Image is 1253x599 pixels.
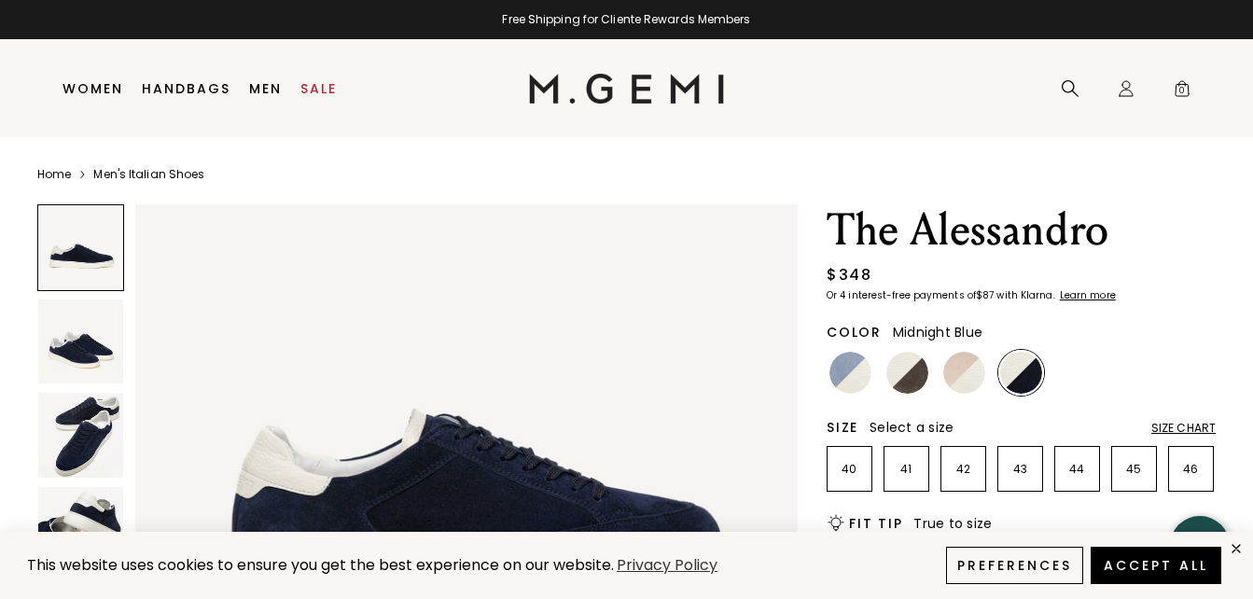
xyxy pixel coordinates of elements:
h2: Fit Tip [849,516,902,531]
a: Men's Italian Shoes [93,167,204,182]
button: Preferences [946,547,1083,584]
p: 40 [828,462,871,477]
span: Select a size [870,418,954,437]
img: M.Gemi [529,74,724,104]
klarna-placement-style-cta: Learn more [1060,288,1116,302]
img: Off White with Blue Jeans [829,352,871,394]
button: Accept All [1091,547,1221,584]
a: Sale [300,81,337,96]
a: Men [249,81,282,96]
div: Size Chart [1151,421,1216,436]
a: Privacy Policy (opens in a new tab) [614,554,720,578]
span: This website uses cookies to ensure you get the best experience on our website. [27,554,614,576]
h2: Color [827,325,882,340]
img: The Alessandro [38,487,123,572]
span: 0 [1173,83,1191,102]
h2: Size [827,420,858,435]
img: The Alessandro [38,393,123,478]
p: 45 [1112,462,1156,477]
klarna-placement-style-amount: $87 [976,288,994,302]
img: Off White with Latte [943,352,985,394]
p: 44 [1055,462,1099,477]
div: close [1229,541,1244,556]
img: Fossil Grey [886,352,928,394]
p: 46 [1169,462,1213,477]
a: Home [37,167,71,182]
klarna-placement-style-body: Or 4 interest-free payments of [827,288,976,302]
a: Handbags [142,81,230,96]
img: Midnight Blue [1000,352,1042,394]
img: The Alessandro [38,299,123,384]
h1: The Alessandro [827,204,1216,257]
a: Learn more [1058,290,1116,301]
p: 43 [998,462,1042,477]
span: True to size [913,514,992,533]
p: 42 [941,462,985,477]
span: Midnight Blue [893,323,982,341]
a: Women [63,81,123,96]
klarna-placement-style-body: with Klarna [996,288,1057,302]
p: 41 [884,462,928,477]
div: $348 [827,264,871,286]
